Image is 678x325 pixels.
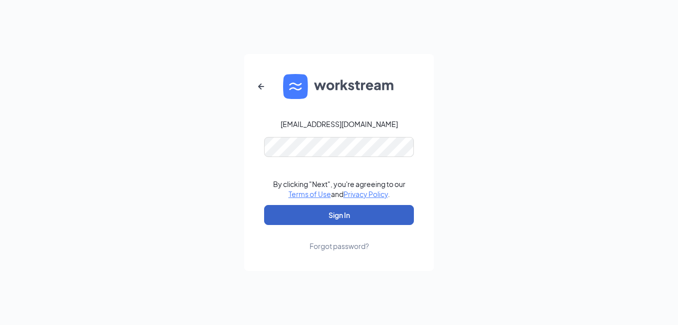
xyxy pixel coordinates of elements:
a: Terms of Use [289,189,331,198]
img: WS logo and Workstream text [283,74,395,99]
div: [EMAIL_ADDRESS][DOMAIN_NAME] [281,119,398,129]
a: Privacy Policy [343,189,388,198]
button: Sign In [264,205,414,225]
svg: ArrowLeftNew [255,80,267,92]
button: ArrowLeftNew [249,74,273,98]
div: By clicking "Next", you're agreeing to our and . [273,179,405,199]
a: Forgot password? [310,225,369,251]
div: Forgot password? [310,241,369,251]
